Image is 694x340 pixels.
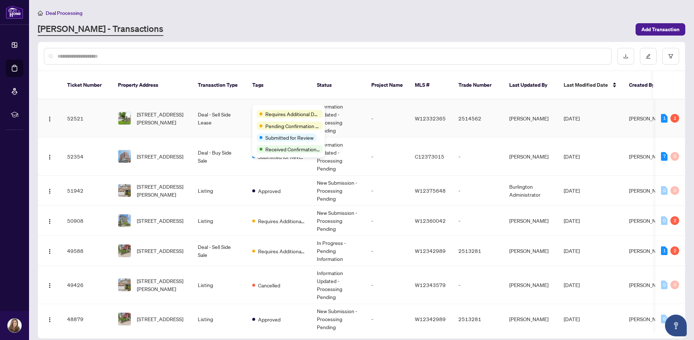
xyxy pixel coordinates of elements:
[503,266,558,304] td: [PERSON_NAME]
[503,236,558,266] td: [PERSON_NAME]
[258,217,305,225] span: Requires Additional Docs
[61,236,112,266] td: 49588
[311,266,366,304] td: Information Updated - Processing Pending
[44,313,56,325] button: Logo
[629,282,668,288] span: [PERSON_NAME]
[366,138,409,176] td: -
[38,11,43,16] span: home
[366,99,409,138] td: -
[661,186,668,195] div: 0
[629,316,668,322] span: [PERSON_NAME]
[137,315,183,323] span: [STREET_ADDRESS]
[61,304,112,334] td: 48879
[192,176,246,206] td: Listing
[453,176,503,206] td: -
[640,48,657,65] button: edit
[61,176,112,206] td: 51942
[311,176,366,206] td: New Submission - Processing Pending
[8,319,21,332] img: Profile Icon
[46,10,82,16] span: Deal Processing
[265,122,320,130] span: Pending Confirmation of Closing
[258,315,281,323] span: Approved
[6,5,23,19] img: logo
[503,138,558,176] td: [PERSON_NAME]
[503,99,558,138] td: [PERSON_NAME]
[311,99,366,138] td: Information Updated - Processing Pending
[623,71,667,99] th: Created By
[47,317,53,323] img: Logo
[564,217,580,224] span: [DATE]
[47,154,53,160] img: Logo
[192,304,246,334] td: Listing
[453,236,503,266] td: 2513281
[670,114,679,123] div: 1
[670,152,679,161] div: 0
[453,71,503,99] th: Trade Number
[661,114,668,123] div: 1
[137,183,186,198] span: [STREET_ADDRESS][PERSON_NAME]
[503,71,558,99] th: Last Updated By
[61,266,112,304] td: 49426
[564,247,580,254] span: [DATE]
[415,247,446,254] span: W12342989
[366,176,409,206] td: -
[311,71,366,99] th: Status
[137,247,183,255] span: [STREET_ADDRESS]
[564,187,580,194] span: [DATE]
[629,187,668,194] span: [PERSON_NAME]
[258,281,280,289] span: Cancelled
[415,282,446,288] span: W12343579
[44,215,56,226] button: Logo
[661,246,668,255] div: 1
[415,187,446,194] span: W12375648
[366,266,409,304] td: -
[44,112,56,124] button: Logo
[61,206,112,236] td: 50908
[192,236,246,266] td: Deal - Sell Side Sale
[415,217,446,224] span: W12360042
[641,24,679,35] span: Add Transaction
[661,315,668,323] div: 0
[665,315,687,336] button: Open asap
[366,304,409,334] td: -
[415,115,446,122] span: W12332365
[646,54,651,59] span: edit
[137,152,183,160] span: [STREET_ADDRESS]
[44,279,56,291] button: Logo
[670,246,679,255] div: 2
[564,81,608,89] span: Last Modified Date
[415,316,446,322] span: W12342989
[44,185,56,196] button: Logo
[311,236,366,266] td: In Progress - Pending Information
[661,152,668,161] div: 7
[44,245,56,257] button: Logo
[118,150,131,163] img: thumbnail-img
[61,138,112,176] td: 52354
[47,188,53,194] img: Logo
[564,153,580,160] span: [DATE]
[47,218,53,224] img: Logo
[564,282,580,288] span: [DATE]
[636,23,685,36] button: Add Transaction
[629,217,668,224] span: [PERSON_NAME]
[670,280,679,289] div: 0
[668,54,673,59] span: filter
[409,71,453,99] th: MLS #
[558,71,623,99] th: Last Modified Date
[661,216,668,225] div: 0
[192,266,246,304] td: Listing
[192,138,246,176] td: Deal - Buy Side Sale
[564,115,580,122] span: [DATE]
[629,153,668,160] span: [PERSON_NAME]
[629,247,668,254] span: [PERSON_NAME]
[453,304,503,334] td: 2513281
[453,99,503,138] td: 2514562
[564,316,580,322] span: [DATE]
[61,99,112,138] td: 52521
[662,48,679,65] button: filter
[670,216,679,225] div: 2
[192,99,246,138] td: Deal - Sell Side Lease
[118,214,131,227] img: thumbnail-img
[258,247,305,255] span: Requires Additional Docs
[366,236,409,266] td: -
